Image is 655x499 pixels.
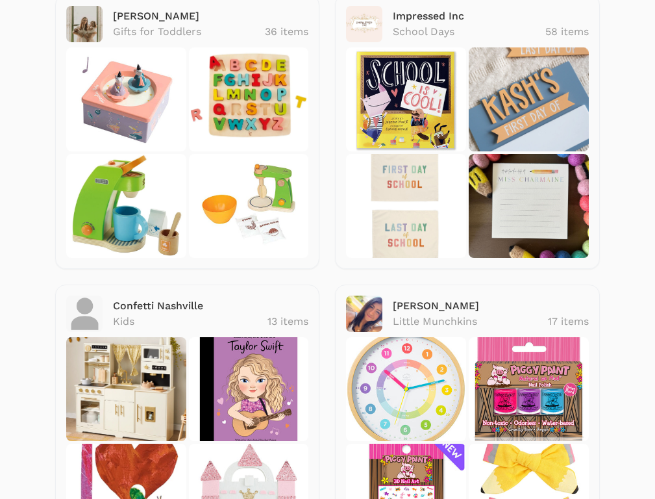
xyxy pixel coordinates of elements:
[113,314,134,329] p: Kids
[66,337,186,441] img: 20240614.webp
[113,10,199,22] a: [PERSON_NAME]
[393,24,454,40] p: School Days
[346,47,466,151] img: Shop-Sweet-Lulu-School-is-Cool_300x.png.jpg
[189,154,309,258] img: 41eLTnqKRTL.jpg
[66,6,103,42] img: <span class="translation_missing" title="translation missing: en.advocates.discover.show.profile_...
[66,47,186,151] img: Shop-Sweet-Lulu-Magical-Mice-Once-Upon-a-Time-Music-Box_300x.png.jpg
[548,314,589,329] p: 17 items
[469,47,589,151] img: il_1588xN.6017991158_ptl9.jpg
[469,337,589,441] img: PiggyPaint3PolishBarnSet_300x.jpg
[113,24,201,40] p: Gifts for Toddlers
[393,10,464,22] a: Impressed Inc
[346,154,466,258] img: il_1588xN.6117051472_4fbu.jpg
[469,154,589,258] img: il_1080xN.4830438194_kx6x.jpg
[66,154,186,258] img: 57bb880a-ff30-451f-9a61-fd3be9a4c6a5.e5f36131bd8bdbf5fa9d3b5c488d1d17.jpeg
[393,314,588,329] a: Little Munchkins 17 items
[113,314,308,329] a: Kids 13 items
[113,300,203,312] a: Confetti Nashville
[346,337,466,441] img: Amazon_Photo_Main_2_300x.png.jpg
[265,24,308,40] p: 36 items
[346,6,382,42] img: <span class="translation_missing" title="translation missing: en.advocates.discover.show.profile_...
[189,47,309,151] img: Hape-Chunky-Alphabet-Puzzle-Hape-Toy-Market-44307964.jpg
[189,337,309,441] img: Shop-Sweet-Lulu-Taylor-Swift_300x.png.jpg
[545,24,589,40] p: 58 items
[113,24,308,40] a: Gifts for Toddlers 36 items
[393,314,477,329] p: Little Munchkins
[393,24,588,40] a: School Days 58 items
[267,314,308,329] p: 13 items
[393,300,479,312] a: [PERSON_NAME]
[346,296,382,332] img: <span class="translation_missing" title="translation missing: en.advocates.discover.show.profile_...
[66,296,103,332] img: <span class="translation_missing" title="translation missing: en.advocates.discover.show.profile_...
